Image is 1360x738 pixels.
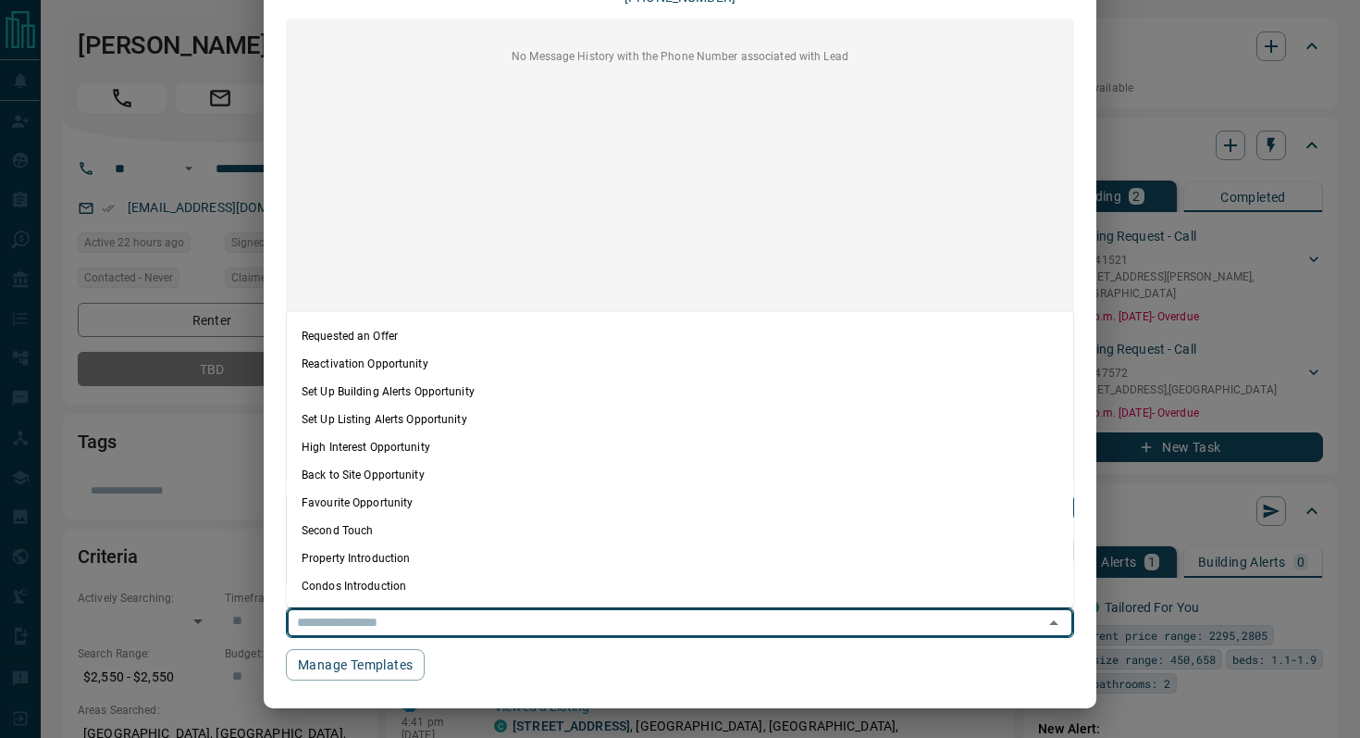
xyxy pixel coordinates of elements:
[287,572,1073,600] li: Condos Introduction
[287,517,1073,544] li: Second Touch
[287,433,1073,461] li: High Interest Opportunity
[287,544,1073,572] li: Property Introduction
[287,461,1073,489] li: Back to Site Opportunity
[297,48,1063,65] p: No Message History with the Phone Number associated with Lead
[287,350,1073,378] li: Reactivation Opportunity
[287,489,1073,517] li: Favourite Opportunity
[287,378,1073,406] li: Set Up Building Alerts Opportunity
[1041,610,1067,636] button: Close
[287,406,1073,433] li: Set Up Listing Alerts Opportunity
[286,649,425,681] button: Manage Templates
[287,322,1073,350] li: Requested an Offer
